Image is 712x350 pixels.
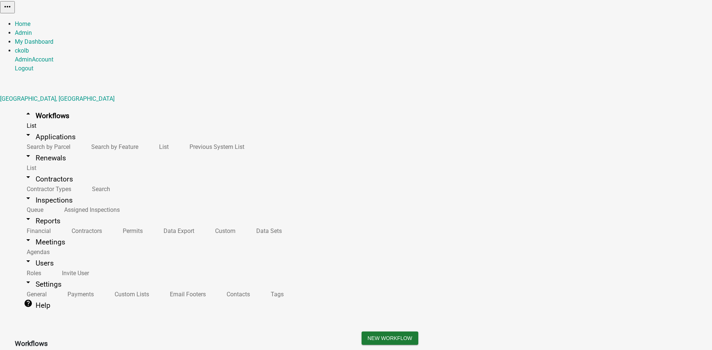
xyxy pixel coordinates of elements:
a: Invite User [50,265,98,281]
a: Logout [15,65,33,72]
a: Payments [56,286,103,302]
a: Previous System List [178,139,253,155]
a: List [15,160,45,176]
i: help [24,299,33,308]
i: arrow_drop_down [24,151,33,160]
a: arrow_drop_downApplications [15,128,85,146]
a: Data Sets [244,223,291,239]
a: Home [15,20,30,27]
a: Email Footers [158,286,215,302]
a: Data Export [152,223,203,239]
a: Search [80,181,119,197]
a: arrow_drop_upWorkflows [15,107,78,124]
i: arrow_drop_down [24,236,33,244]
i: arrow_drop_down [24,130,33,139]
a: Admin [15,56,32,63]
a: arrow_drop_downUsers [15,254,63,272]
a: Contacts [215,286,259,302]
a: helpHelp [15,297,59,314]
div: ckolb [15,55,712,73]
i: arrow_drop_down [24,257,33,266]
a: List [147,139,178,155]
i: arrow_drop_up [24,109,33,118]
a: Agendas [15,244,59,260]
a: Tags [259,286,293,302]
a: arrow_drop_downMeetings [15,233,74,251]
a: Contractors [60,223,111,239]
a: Permits [111,223,152,239]
a: Contractor Types [15,181,80,197]
a: Custom Lists [103,286,158,302]
h3: Workflows [15,339,350,349]
a: My Dashboard [15,38,53,45]
a: General [15,286,56,302]
a: arrow_drop_downInspections [15,191,82,209]
a: arrow_drop_downContractors [15,170,82,188]
a: Custom [203,223,244,239]
a: ckolb [15,47,29,54]
i: more_horiz [3,2,12,11]
i: arrow_drop_down [24,194,33,203]
a: Roles [15,265,50,281]
a: arrow_drop_downSettings [15,276,70,293]
button: New Workflow [362,331,418,345]
a: Financial [15,223,60,239]
i: arrow_drop_down [24,173,33,181]
a: Assigned Inspections [52,202,129,218]
a: arrow_drop_downRenewals [15,149,75,167]
a: Admin [15,29,32,36]
a: Queue [15,202,52,218]
i: arrow_drop_down [24,214,33,223]
a: Search by Feature [79,139,147,155]
a: Account [32,56,53,63]
a: List [15,118,45,134]
a: Search by Parcel [15,139,79,155]
a: arrow_drop_downReports [15,212,69,230]
i: arrow_drop_down [24,278,33,287]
